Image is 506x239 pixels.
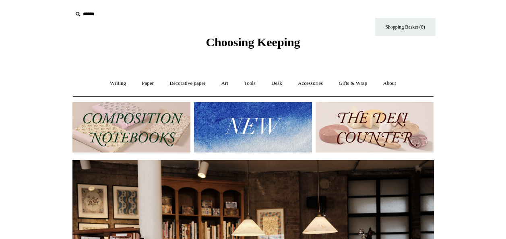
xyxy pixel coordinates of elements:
[264,73,289,94] a: Desk
[237,73,263,94] a: Tools
[206,35,300,49] span: Choosing Keeping
[103,73,133,94] a: Writing
[194,102,312,152] img: New.jpg__PID:f73bdf93-380a-4a35-bcfe-7823039498e1
[316,102,434,152] img: The Deli Counter
[206,42,300,47] a: Choosing Keeping
[162,73,213,94] a: Decorative paper
[331,73,374,94] a: Gifts & Wrap
[214,73,235,94] a: Art
[291,73,330,94] a: Accessories
[376,73,403,94] a: About
[375,18,436,36] a: Shopping Basket (0)
[72,102,190,152] img: 202302 Composition ledgers.jpg__PID:69722ee6-fa44-49dd-a067-31375e5d54ec
[134,73,161,94] a: Paper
